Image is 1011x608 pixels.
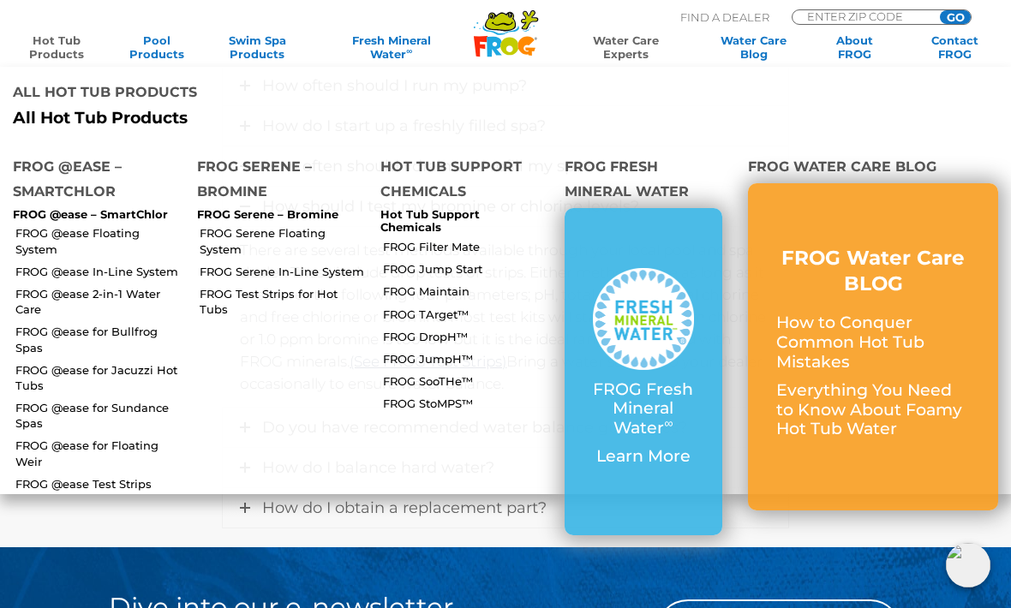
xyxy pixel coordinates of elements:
[776,381,970,439] p: Everything You Need to Know About Foamy Hot Tub Water
[383,261,552,277] a: FROG Jump Start
[380,207,480,235] a: Hot Tub Support Chemicals
[664,415,673,431] sup: ∞
[406,46,412,56] sup: ∞
[748,154,998,183] h4: FROG Water Care Blog
[593,447,695,467] p: Learn More
[380,154,539,208] h4: Hot Tub Support Chemicals
[593,268,695,475] a: FROG Fresh Mineral Water∞ Learn More
[383,239,552,254] a: FROG Filter Mate
[200,286,368,317] a: FROG Test Strips for Hot Tubs
[776,246,970,449] a: FROG Water Care BLOG How to Conquer Common Hot Tub Mistakes Everything You Need to Know About Foa...
[17,33,95,61] a: Hot TubProducts
[15,476,184,492] a: FROG @ease Test Strips
[383,351,552,367] a: FROG JumpH™
[223,488,787,528] a: How do I obtain a replacement part?
[565,154,723,208] h4: FROG Fresh Mineral Water
[218,33,296,61] a: Swim SpaProducts
[13,80,493,109] h4: All Hot Tub Products
[680,9,769,25] p: Find A Dealer
[776,313,970,372] p: How to Conquer Common Hot Tub Mistakes
[319,33,464,61] a: Fresh MineralWater∞
[15,225,184,256] a: FROG @ease Floating System
[197,208,356,222] p: FROG Serene – Bromine
[593,380,695,438] p: FROG Fresh Mineral Water
[916,33,994,61] a: ContactFROG
[383,396,552,411] a: FROG StoMPS™
[15,286,184,317] a: FROG @ease 2-in-1 Water Care
[15,264,184,279] a: FROG @ease In-Line System
[776,246,970,297] h3: FROG Water Care BLOG
[383,373,552,389] a: FROG SooTHe™
[715,33,793,61] a: Water CareBlog
[13,109,493,128] a: All Hot Tub Products
[117,33,195,61] a: PoolProducts
[13,154,171,208] h4: FROG @ease – SmartChlor
[946,543,990,587] img: openIcon
[200,225,368,256] a: FROG Serene Floating System
[383,283,552,299] a: FROG Maintain
[15,324,184,355] a: FROG @ease for Bullfrog Spas
[15,438,184,468] a: FROG @ease for Floating Weir
[262,498,547,517] span: How do I obtain a replacement part?
[200,264,368,279] a: FROG Serene In-Line System
[805,10,921,22] input: Zip Code Form
[559,33,692,61] a: Water CareExperts
[940,10,971,24] input: GO
[383,307,552,322] a: FROG TArget™
[15,400,184,431] a: FROG @ease for Sundance Spas
[197,154,356,208] h4: FROG Serene – Bromine
[383,329,552,344] a: FROG DropH™
[13,208,171,222] p: FROG @ease – SmartChlor
[816,33,894,61] a: AboutFROG
[15,362,184,393] a: FROG @ease for Jacuzzi Hot Tubs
